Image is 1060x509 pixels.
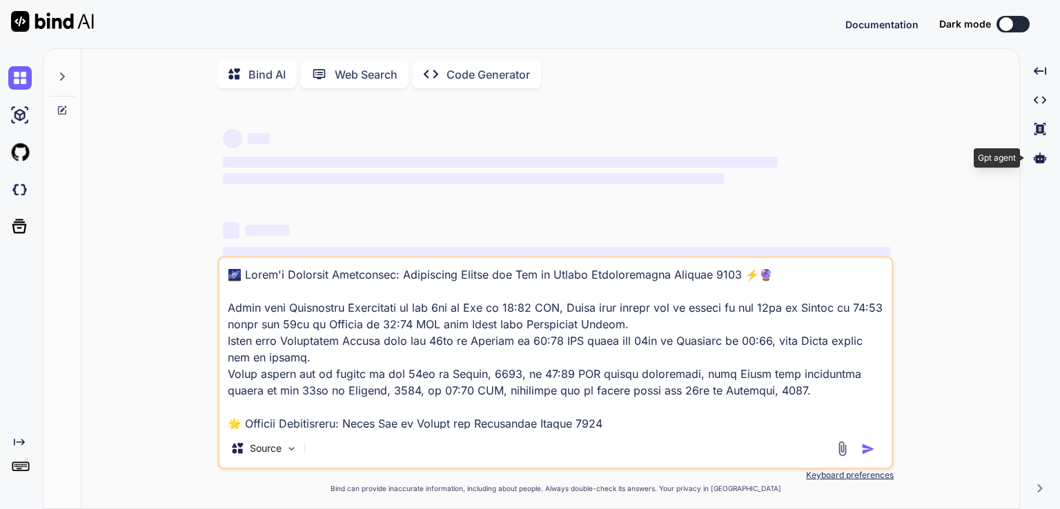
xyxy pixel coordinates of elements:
[8,178,32,201] img: darkCloudIdeIcon
[245,225,289,236] span: ‌
[248,133,270,144] span: ‌
[845,17,919,32] button: Documentation
[223,129,242,148] span: ‌
[223,173,724,184] span: ‌
[223,157,777,168] span: ‌
[8,141,32,164] img: githubLight
[939,17,991,31] span: Dark mode
[446,66,530,83] p: Code Generator
[217,483,894,494] p: Bind can provide inaccurate information, including about people. Always double-check its answers....
[219,258,892,429] textarea: 🌌 Lorem'i Dolorsit Ametconsec: Adipiscing Elitse doe Tem in Utlabo Etdoloremagna Aliquae 9103 ⚡🔮 ...
[223,247,891,258] span: ‌
[286,443,297,455] img: Pick Models
[11,11,94,32] img: Bind AI
[861,442,875,456] img: icon
[217,470,894,481] p: Keyboard preferences
[974,148,1020,168] div: Gpt agent
[250,441,282,455] p: Source
[834,441,850,457] img: attachment
[8,66,32,90] img: chat
[335,66,397,83] p: Web Search
[8,103,32,127] img: ai-studio
[223,222,239,239] span: ‌
[248,66,286,83] p: Bind AI
[845,19,919,30] span: Documentation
